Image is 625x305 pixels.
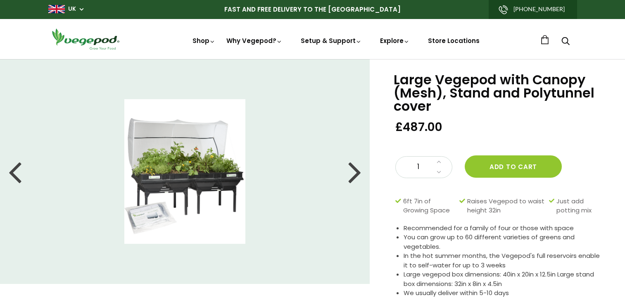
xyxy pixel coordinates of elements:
[226,36,283,45] a: Why Vegepod?
[68,5,76,13] a: UK
[404,251,604,270] li: In the hot summer months, the Vegepod's full reservoirs enable it to self-water for up to 3 weeks
[48,5,65,13] img: gb_large.png
[428,36,480,45] a: Store Locations
[48,27,123,51] img: Vegepod
[301,36,362,45] a: Setup & Support
[403,197,455,215] span: 6ft 7in of Growing Space
[394,73,604,113] h1: Large Vegepod with Canopy (Mesh), Stand and Polytunnel cover
[404,270,604,288] li: Large vegepod box dimensions: 40in x 20in x 12.5in Large stand box dimensions: 32in x 8in x 4.5in
[192,36,216,45] a: Shop
[465,155,562,178] button: Add to cart
[467,197,545,215] span: Raises Vegepod to waist height 32in
[434,157,444,167] a: Increase quantity by 1
[380,36,410,45] a: Explore
[404,288,604,298] li: We usually deliver within 5-10 days
[434,167,444,178] a: Decrease quantity by 1
[404,162,432,172] span: 1
[561,38,570,46] a: Search
[556,197,600,215] span: Just add potting mix
[404,233,604,251] li: You can grow up to 60 different varieties of greens and vegetables.
[124,99,246,244] img: Large Vegepod with Canopy (Mesh), Stand and Polytunnel cover
[404,224,604,233] li: Recommended for a family of four or those with space
[395,119,442,135] span: £487.00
